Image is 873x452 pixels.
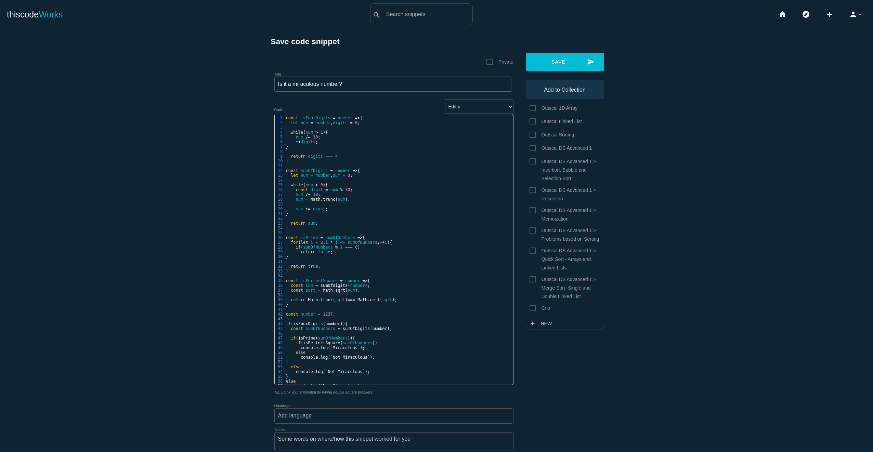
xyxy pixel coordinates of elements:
[275,159,284,163] div: 10
[275,163,284,168] div: 11
[275,312,284,317] div: 42
[286,278,370,283] span: {
[353,168,357,173] span: =>
[286,341,377,345] span: ( ( ))
[275,269,284,274] div: 33
[275,331,284,336] div: 46
[370,297,380,302] span: ceil
[321,240,323,245] span: 2
[275,278,284,283] div: 35
[301,278,338,283] span: isPerfectSquare
[274,77,511,92] input: What does this code do?
[305,130,313,135] span: num
[333,116,335,120] span: =
[311,120,313,125] span: =
[318,312,320,317] span: =
[335,297,345,302] span: sqrt
[291,221,305,226] span: return
[296,187,308,192] span: const
[345,278,360,283] span: number
[315,130,318,135] span: >
[286,187,353,192] span: ;
[275,345,284,350] div: 49
[301,240,308,245] span: let
[286,192,321,197] span: ;
[286,135,321,139] span: ;
[275,428,285,432] label: Notes
[286,235,365,240] span: {
[301,235,318,240] span: isPrime
[275,350,284,355] div: 50
[313,192,318,197] span: 10
[286,130,328,135] span: ( ){
[343,326,370,331] span: sumOfDigits
[802,3,810,25] i: explore
[275,355,284,360] div: 51
[315,369,323,374] span: log
[275,211,284,216] div: 21
[286,207,328,211] span: ;
[530,186,600,195] span: Outscal DS Advanced 1 > Recursion
[530,304,550,313] span: Crio
[321,130,323,135] span: 1
[825,3,834,25] i: add
[857,3,863,25] i: arrow_drop_down
[330,168,333,173] span: =
[348,297,355,302] span: ===
[325,154,333,159] span: ===
[530,317,556,330] a: addNew
[275,302,284,307] div: 40
[311,197,321,202] span: Math
[338,197,345,202] span: num
[275,207,284,211] div: 20
[275,120,284,125] div: 2
[308,297,318,302] span: Math
[286,321,291,326] span: if
[274,390,373,394] i: Tip: [[Link your snippets]] by typing double square brackets
[382,297,392,302] span: sqrt
[333,173,340,178] span: sum
[296,369,313,374] span: console
[286,120,360,125] span: , ;
[301,120,308,125] span: num
[348,240,377,245] span: sumOfNumbers
[291,183,303,187] span: while
[530,87,600,93] h6: Add to Collection
[325,321,340,326] span: number
[325,240,328,245] span: i
[275,168,284,173] div: 12
[286,116,363,120] span: {
[323,197,335,202] span: trunc
[275,187,284,192] div: 16
[301,168,328,173] span: sumOfDigits
[291,130,303,135] span: while
[350,120,352,125] span: =
[275,297,284,302] div: 39
[311,384,318,388] span: log
[338,116,352,120] span: number
[301,116,330,120] span: isFourDigits
[274,72,282,76] label: Title
[321,345,328,350] span: log
[305,283,313,288] span: sum
[293,321,323,326] span: isFourDigits
[286,326,392,331] span: ( );
[296,197,303,202] span: num
[345,245,353,250] span: ===
[321,297,333,302] span: floor
[275,197,284,202] div: 18
[350,283,365,288] span: number
[335,245,338,250] span: %
[286,168,298,173] span: const
[275,307,284,312] div: 41
[275,216,284,221] div: 22
[778,3,786,25] i: home
[275,144,284,149] div: 7
[526,53,604,71] button: sendSave
[286,369,370,374] span: . ( );
[530,317,536,330] i: add
[286,345,365,350] span: . ( );
[530,104,578,112] span: Outscal 1D Array
[275,226,284,230] div: 24
[380,240,385,245] span: ++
